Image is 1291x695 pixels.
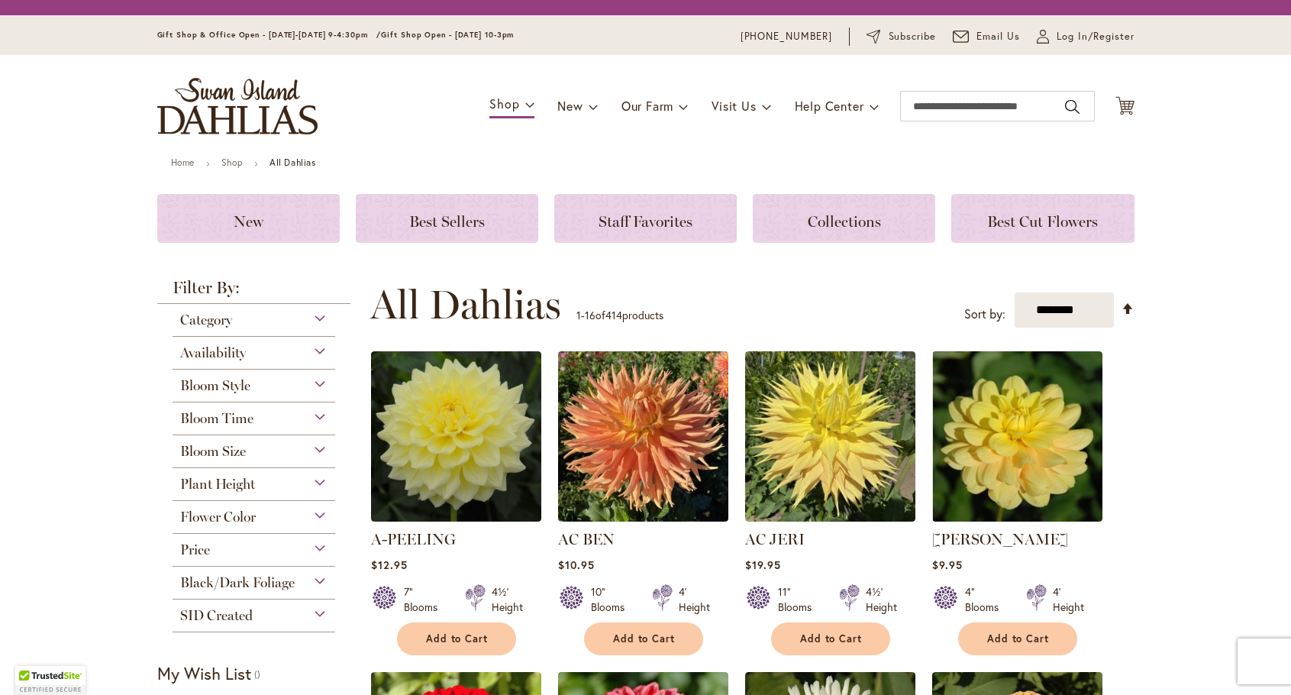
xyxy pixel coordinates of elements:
div: 4" Blooms [965,584,1008,615]
button: Search [1065,95,1079,119]
a: Collections [753,194,935,243]
strong: My Wish List [157,662,251,684]
div: TrustedSite Certified [15,666,86,695]
img: AHOY MATEY [932,351,1102,522]
a: AC BEN [558,510,728,525]
span: All Dahlias [370,282,561,328]
a: AC JERI [745,530,805,548]
span: Staff Favorites [599,212,692,231]
span: $19.95 [745,558,781,572]
a: Email Us [953,29,1020,44]
span: Visit Us [712,98,756,114]
div: 4½' Height [492,584,523,615]
button: Add to Cart [397,622,516,655]
a: Subscribe [867,29,936,44]
a: Staff Favorites [554,194,737,243]
a: A-PEELING [371,530,456,548]
a: store logo [157,78,318,134]
div: 4½' Height [866,584,897,615]
span: Gift Shop & Office Open - [DATE]-[DATE] 9-4:30pm / [157,30,382,40]
span: Black/Dark Foliage [180,574,295,591]
span: Best Sellers [409,212,485,231]
span: Availability [180,344,246,361]
span: Bloom Style [180,377,250,394]
div: 4' Height [679,584,710,615]
span: Best Cut Flowers [987,212,1098,231]
a: AHOY MATEY [932,510,1102,525]
span: SID Created [180,607,253,624]
a: A-Peeling [371,510,541,525]
span: Bloom Size [180,443,246,460]
div: 10" Blooms [591,584,634,615]
strong: All Dahlias [269,157,316,168]
span: Bloom Time [180,410,253,427]
a: [PHONE_NUMBER] [741,29,833,44]
div: 7" Blooms [404,584,447,615]
span: Log In/Register [1057,29,1134,44]
img: AC BEN [558,351,728,522]
button: Add to Cart [584,622,703,655]
a: Shop [221,157,243,168]
span: New [234,212,263,231]
span: Price [180,541,210,558]
strong: Filter By: [157,280,351,304]
button: Add to Cart [771,622,890,655]
span: Collections [808,212,881,231]
span: Category [180,312,232,328]
img: AC Jeri [745,351,915,522]
a: [PERSON_NAME] [932,530,1068,548]
p: - of products [576,303,663,328]
span: Our Farm [621,98,673,114]
span: Gift Shop Open - [DATE] 10-3pm [381,30,514,40]
div: 11" Blooms [778,584,821,615]
button: Add to Cart [958,622,1077,655]
span: New [557,98,583,114]
a: Home [171,157,195,168]
span: 16 [585,308,595,322]
a: New [157,194,340,243]
span: Add to Cart [613,632,676,645]
span: $10.95 [558,558,595,572]
span: $12.95 [371,558,408,572]
a: AC BEN [558,530,615,548]
span: Email Us [976,29,1020,44]
div: 4' Height [1053,584,1084,615]
span: Help Center [795,98,864,114]
span: 414 [605,308,622,322]
span: Shop [489,95,519,112]
img: A-Peeling [371,351,541,522]
span: Flower Color [180,509,256,525]
span: 1 [576,308,581,322]
a: Log In/Register [1037,29,1134,44]
span: Add to Cart [426,632,489,645]
a: AC Jeri [745,510,915,525]
label: Sort by: [964,300,1005,328]
a: Best Cut Flowers [951,194,1134,243]
span: Subscribe [889,29,937,44]
span: Add to Cart [987,632,1050,645]
span: $9.95 [932,558,963,572]
span: Plant Height [180,476,255,493]
span: Add to Cart [800,632,863,645]
a: Best Sellers [356,194,538,243]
